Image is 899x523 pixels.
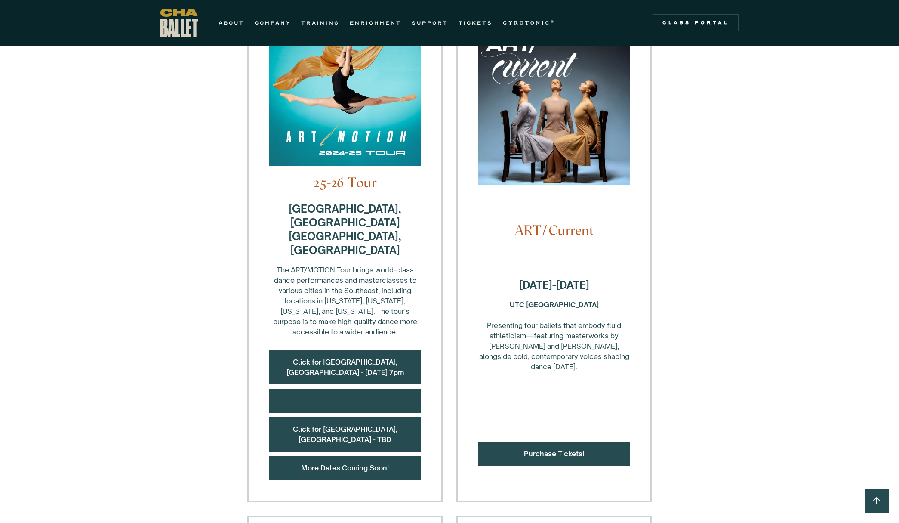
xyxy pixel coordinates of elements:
strong: [DATE]-[DATE] [519,279,589,291]
a: Class Portal [653,14,739,31]
sup: ® [551,19,555,24]
a: GYROTONIC® [503,18,555,28]
strong: UTC [GEOGRAPHIC_DATA] ‍ [510,300,599,309]
h4: ART/Current [478,222,630,238]
div: Class Portal [658,19,733,26]
a: Purchase Tickets! [524,449,584,458]
div: Presenting four ballets that embody fluid athleticism—featuring masterworks by [PERSON_NAME] and ... [478,300,630,372]
a: TRAINING [301,18,339,28]
a: TICKETS [459,18,493,28]
a: Click for [GEOGRAPHIC_DATA], [GEOGRAPHIC_DATA] - [DATE] 7pm [286,358,404,377]
a: ENRICHMENT [350,18,401,28]
a: home [160,9,198,37]
a: SUPPORT [412,18,448,28]
a: ABOUT [219,18,244,28]
a: COMPANY [255,18,291,28]
div: The ART/MOTION Tour brings world-class dance performances and masterclasses to various cities in ... [269,265,421,337]
strong: [GEOGRAPHIC_DATA], [GEOGRAPHIC_DATA] [GEOGRAPHIC_DATA], [GEOGRAPHIC_DATA] [289,202,401,257]
strong: GYROTONIC [503,20,551,26]
a: Click for [GEOGRAPHIC_DATA], [GEOGRAPHIC_DATA] - TBD [293,425,397,444]
a: More Dates Coming Soon! [301,464,389,472]
h4: 25-26 Tour [269,174,421,191]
